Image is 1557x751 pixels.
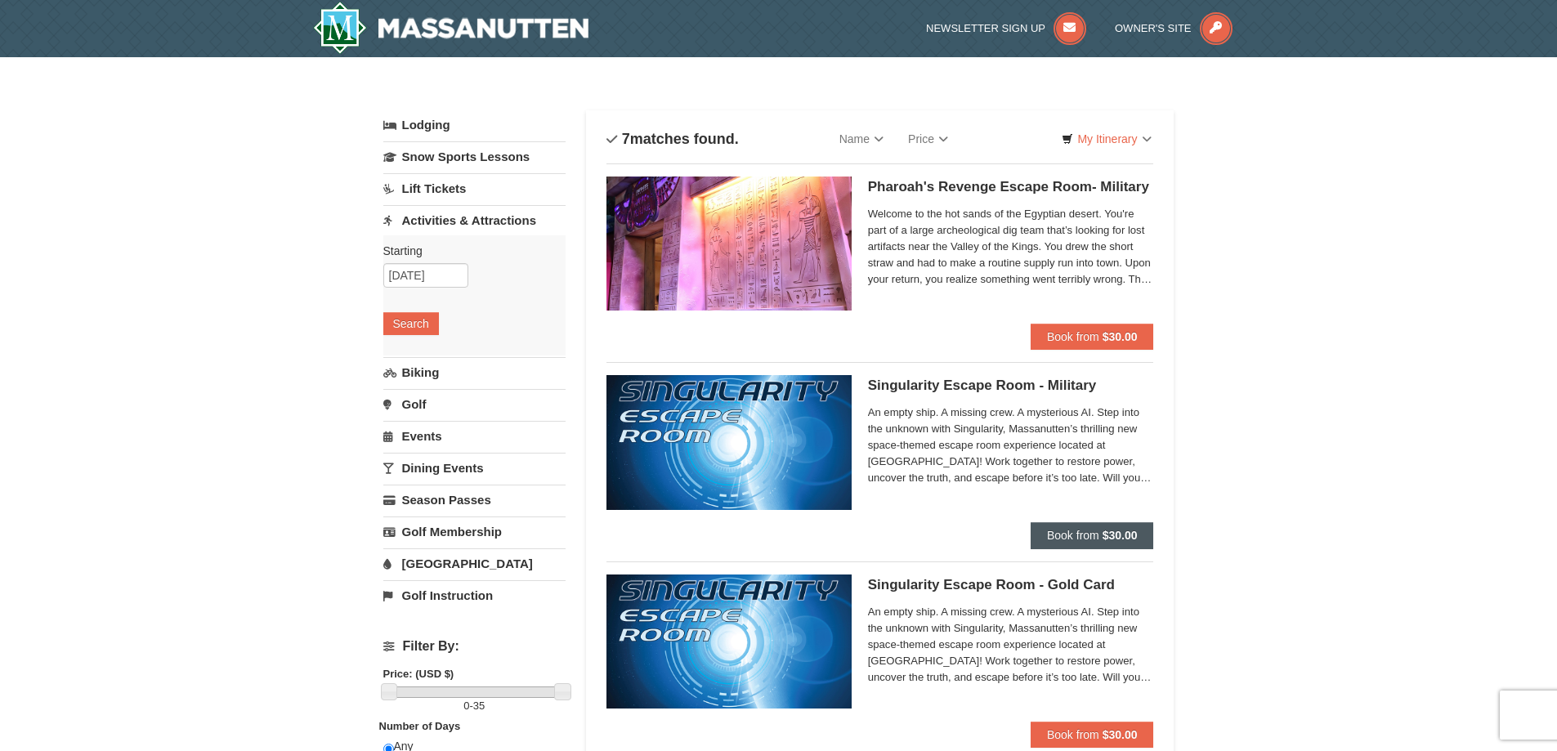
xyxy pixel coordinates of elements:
[868,604,1154,686] span: An empty ship. A missing crew. A mysterious AI. Step into the unknown with Singularity, Massanutt...
[1031,324,1154,350] button: Book from $30.00
[383,485,566,515] a: Season Passes
[1115,22,1192,34] span: Owner's Site
[383,205,566,235] a: Activities & Attractions
[896,123,960,155] a: Price
[827,123,896,155] a: Name
[383,389,566,419] a: Golf
[473,700,485,712] span: 35
[383,312,439,335] button: Search
[926,22,1086,34] a: Newsletter Sign Up
[606,574,852,709] img: 6619913-513-94f1c799.jpg
[1031,722,1154,748] button: Book from $30.00
[1115,22,1233,34] a: Owner's Site
[313,2,589,54] img: Massanutten Resort Logo
[926,22,1045,34] span: Newsletter Sign Up
[383,548,566,579] a: [GEOGRAPHIC_DATA]
[383,453,566,483] a: Dining Events
[868,378,1154,394] h5: Singularity Escape Room - Military
[463,700,469,712] span: 0
[383,421,566,451] a: Events
[1103,330,1138,343] strong: $30.00
[868,577,1154,593] h5: Singularity Escape Room - Gold Card
[383,516,566,547] a: Golf Membership
[383,110,566,140] a: Lodging
[606,131,739,147] h4: matches found.
[379,720,461,732] strong: Number of Days
[606,375,852,509] img: 6619913-520-2f5f5301.jpg
[383,173,566,203] a: Lift Tickets
[606,177,852,311] img: 6619913-410-20a124c9.jpg
[1047,728,1099,741] span: Book from
[313,2,589,54] a: Massanutten Resort
[383,243,553,259] label: Starting
[383,580,566,610] a: Golf Instruction
[383,698,566,714] label: -
[1103,529,1138,542] strong: $30.00
[622,131,630,147] span: 7
[383,639,566,654] h4: Filter By:
[868,179,1154,195] h5: Pharoah's Revenge Escape Room- Military
[868,405,1154,486] span: An empty ship. A missing crew. A mysterious AI. Step into the unknown with Singularity, Massanutt...
[1051,127,1161,151] a: My Itinerary
[1031,522,1154,548] button: Book from $30.00
[1047,330,1099,343] span: Book from
[1047,529,1099,542] span: Book from
[383,141,566,172] a: Snow Sports Lessons
[1103,728,1138,741] strong: $30.00
[868,206,1154,288] span: Welcome to the hot sands of the Egyptian desert. You're part of a large archeological dig team th...
[383,357,566,387] a: Biking
[383,668,454,680] strong: Price: (USD $)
